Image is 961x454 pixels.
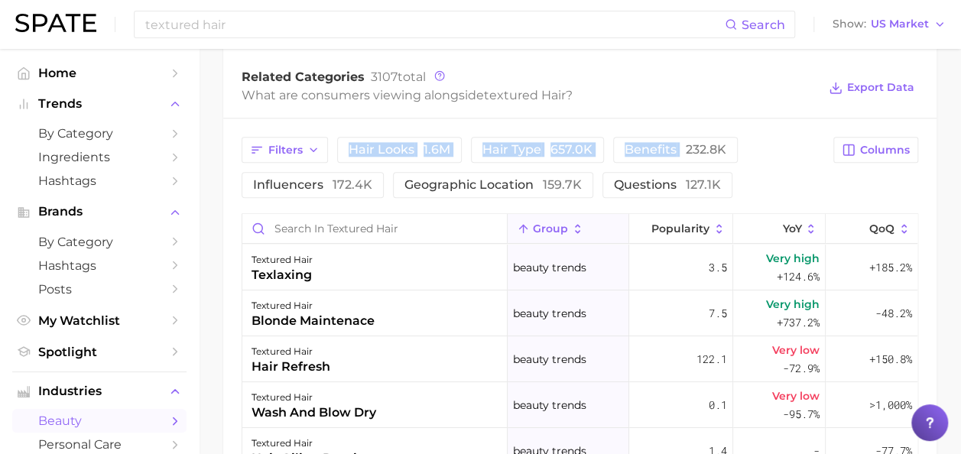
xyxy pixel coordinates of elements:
div: What are consumers viewing alongside ? [242,85,817,105]
span: Columns [860,144,910,157]
img: SPATE [15,14,96,32]
span: 159.7k [543,177,582,192]
span: 657.0k [550,142,593,157]
a: Hashtags [12,254,187,277]
a: Posts [12,277,187,301]
span: 0.1 [709,396,727,414]
button: QoQ [826,214,917,244]
span: Search [742,18,785,32]
button: Filters [242,137,328,163]
div: texlaxing [252,266,313,284]
span: Home [38,66,161,80]
div: wash and blow dry [252,404,376,422]
button: textured hairwash and blow drybeauty trends0.1Very low-95.7%>1,000% [242,382,917,428]
span: My Watchlist [38,313,161,328]
span: Very low [772,387,820,405]
div: hair refresh [252,358,330,376]
div: blonde maintenace [252,312,375,330]
button: Columns [833,137,918,163]
span: questions [614,179,721,191]
input: Search in textured hair [242,214,507,243]
button: ShowUS Market [829,15,950,34]
span: Industries [38,384,161,398]
a: beauty [12,409,187,433]
span: beauty trends [513,258,586,277]
span: QoQ [869,222,894,235]
input: Search here for a brand, industry, or ingredient [144,11,725,37]
a: Home [12,61,187,85]
button: group [508,214,630,244]
span: beauty [38,413,161,428]
button: Export Data [825,77,918,99]
span: 232.8k [686,142,726,157]
span: beauty trends [513,350,586,368]
span: YoY [782,222,801,235]
span: by Category [38,235,161,249]
span: Export Data [847,81,914,94]
span: group [533,222,568,235]
span: benefits [625,144,726,156]
span: hair looks [349,144,450,156]
span: textured hair [484,88,566,102]
button: textured hairhair refreshbeauty trends122.1Very low-72.9%+150.8% [242,336,917,382]
span: +150.8% [869,350,912,368]
span: US Market [871,20,929,28]
a: My Watchlist [12,309,187,332]
span: by Category [38,126,161,141]
span: 3107 [371,70,398,84]
span: Brands [38,205,161,219]
a: by Category [12,122,187,145]
span: 1.6m [424,142,450,157]
span: 127.1k [686,177,721,192]
span: +124.6% [777,268,820,286]
span: 172.4k [333,177,372,192]
div: textured hair [252,342,330,361]
a: Spotlight [12,340,187,364]
span: +185.2% [869,258,912,277]
button: Trends [12,92,187,115]
span: 3.5 [709,258,727,277]
button: Brands [12,200,187,223]
span: Filters [268,144,303,157]
span: Popularity [651,222,709,235]
a: by Category [12,230,187,254]
button: textured hairblonde maintenacebeauty trends7.5Very high+737.2%-48.2% [242,290,917,336]
span: hair type [482,144,593,156]
button: YoY [733,214,825,244]
span: -48.2% [875,304,912,323]
span: Related Categories [242,70,365,84]
button: Popularity [629,214,733,244]
span: 122.1 [696,350,727,368]
span: beauty trends [513,304,586,323]
a: Ingredients [12,145,187,169]
span: 7.5 [709,304,727,323]
div: textured hair [252,251,313,269]
button: Industries [12,380,187,403]
span: personal care [38,437,161,452]
span: total [371,70,426,84]
span: -95.7% [783,405,820,423]
span: beauty trends [513,396,586,414]
span: Very low [772,341,820,359]
span: Hashtags [38,258,161,273]
div: textured hair [252,297,375,315]
button: textured hairtexlaxingbeauty trends3.5Very high+124.6%+185.2% [242,245,917,290]
span: Very high [766,295,820,313]
span: Spotlight [38,345,161,359]
a: Hashtags [12,169,187,193]
span: -72.9% [783,359,820,378]
span: Hashtags [38,173,161,188]
span: Ingredients [38,150,161,164]
span: influencers [253,179,372,191]
span: Trends [38,97,161,111]
span: +737.2% [777,313,820,332]
span: Posts [38,282,161,297]
span: geographic location [404,179,582,191]
div: textured hair [252,434,373,452]
span: Show [833,20,866,28]
span: Very high [766,249,820,268]
div: textured hair [252,388,376,407]
span: >1,000% [869,397,912,412]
